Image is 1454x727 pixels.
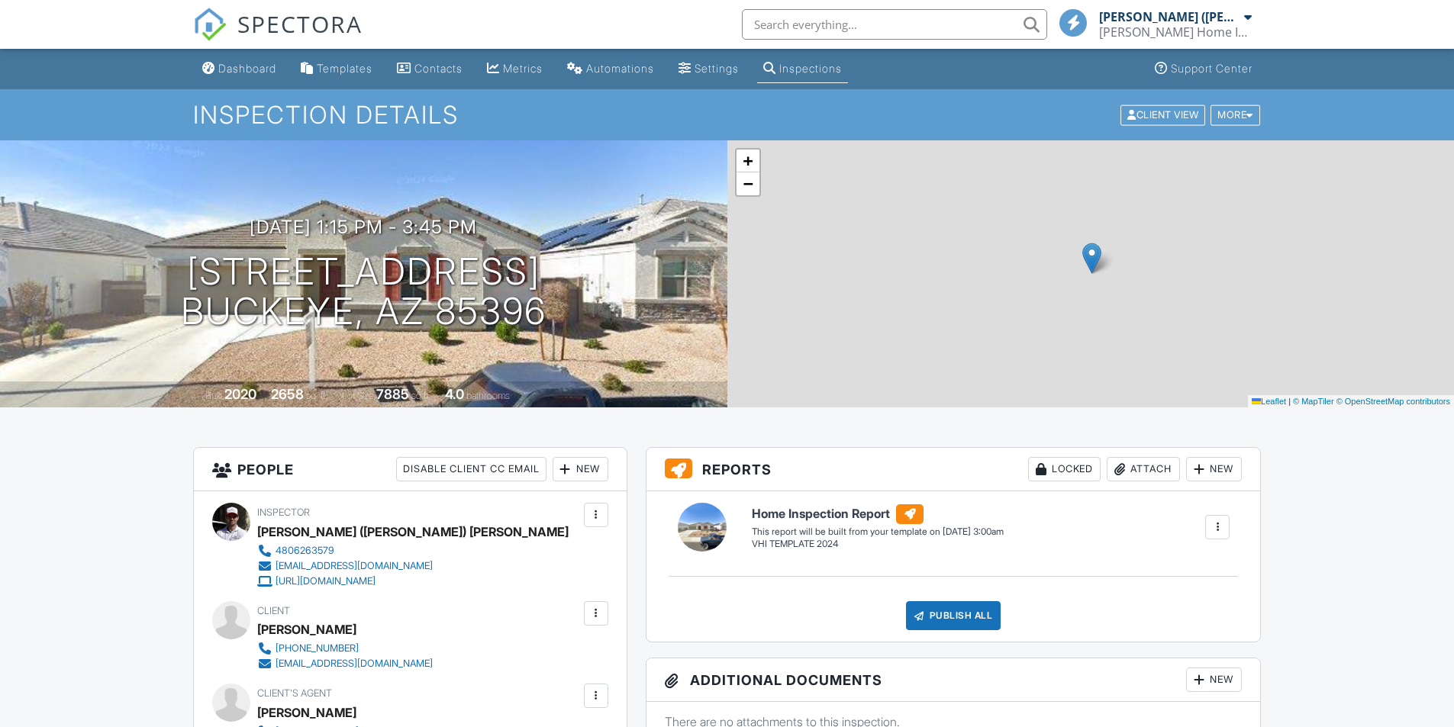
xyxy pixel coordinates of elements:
[743,174,753,193] span: −
[276,642,359,655] div: [PHONE_NUMBER]
[193,21,363,53] a: SPECTORA
[271,386,304,402] div: 2658
[752,526,1004,538] div: This report will be built from your template on [DATE] 3:00am
[257,507,310,518] span: Inspector
[317,62,372,75] div: Templates
[1099,24,1252,40] div: Vannier Home Inspections, LLC
[257,574,556,589] a: [URL][DOMAIN_NAME]
[295,55,379,83] a: Templates
[276,575,376,587] div: [URL][DOMAIN_NAME]
[1211,105,1260,125] div: More
[1336,397,1450,406] a: © OpenStreetMap contributors
[257,687,332,699] span: Client's Agent
[193,8,227,41] img: The Best Home Inspection Software - Spectora
[1028,457,1101,481] div: Locked
[414,62,463,75] div: Contacts
[672,55,745,83] a: Settings
[757,55,848,83] a: Inspections
[257,656,433,671] a: [EMAIL_ADDRESS][DOMAIN_NAME]
[646,658,1261,702] h3: Additional Documents
[779,62,842,75] div: Inspections
[257,605,290,616] span: Client
[695,62,739,75] div: Settings
[276,560,433,572] div: [EMAIL_ADDRESS][DOMAIN_NAME]
[218,62,276,75] div: Dashboard
[276,658,433,670] div: [EMAIL_ADDRESS][DOMAIN_NAME]
[257,558,556,574] a: [EMAIL_ADDRESS][DOMAIN_NAME]
[1082,243,1101,274] img: Marker
[257,618,356,641] div: [PERSON_NAME]
[411,390,430,401] span: sq.ft.
[742,9,1047,40] input: Search everything...
[503,62,543,75] div: Metrics
[194,448,627,491] h3: People
[752,538,1004,551] div: VHI TEMPLATE 2024
[342,390,374,401] span: Lot Size
[737,172,759,195] a: Zoom out
[1149,55,1259,83] a: Support Center
[752,504,1004,524] h6: Home Inspection Report
[250,217,477,237] h3: [DATE] 1:15 pm - 3:45 pm
[445,386,464,402] div: 4.0
[1252,397,1286,406] a: Leaflet
[1186,457,1242,481] div: New
[257,520,569,543] div: [PERSON_NAME] ([PERSON_NAME]) [PERSON_NAME]
[553,457,608,481] div: New
[237,8,363,40] span: SPECTORA
[257,701,356,724] a: [PERSON_NAME]
[1099,9,1240,24] div: [PERSON_NAME] ([PERSON_NAME]) [PERSON_NAME]
[906,601,1001,630] div: Publish All
[205,390,222,401] span: Built
[466,390,510,401] span: bathrooms
[306,390,327,401] span: sq. ft.
[1186,667,1242,692] div: New
[1171,62,1253,75] div: Support Center
[737,150,759,172] a: Zoom in
[1120,105,1205,125] div: Client View
[586,62,654,75] div: Automations
[391,55,469,83] a: Contacts
[646,448,1261,491] h3: Reports
[1119,108,1209,120] a: Client View
[276,545,334,557] div: 4806263579
[561,55,660,83] a: Automations (Basic)
[1293,397,1334,406] a: © MapTiler
[1107,457,1180,481] div: Attach
[376,386,409,402] div: 7885
[481,55,549,83] a: Metrics
[257,641,433,656] a: [PHONE_NUMBER]
[743,151,753,170] span: +
[1288,397,1291,406] span: |
[196,55,282,83] a: Dashboard
[181,252,546,333] h1: [STREET_ADDRESS] Buckeye, AZ 85396
[396,457,546,481] div: Disable Client CC Email
[193,101,1262,128] h1: Inspection Details
[224,386,256,402] div: 2020
[257,543,556,558] a: 4806263579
